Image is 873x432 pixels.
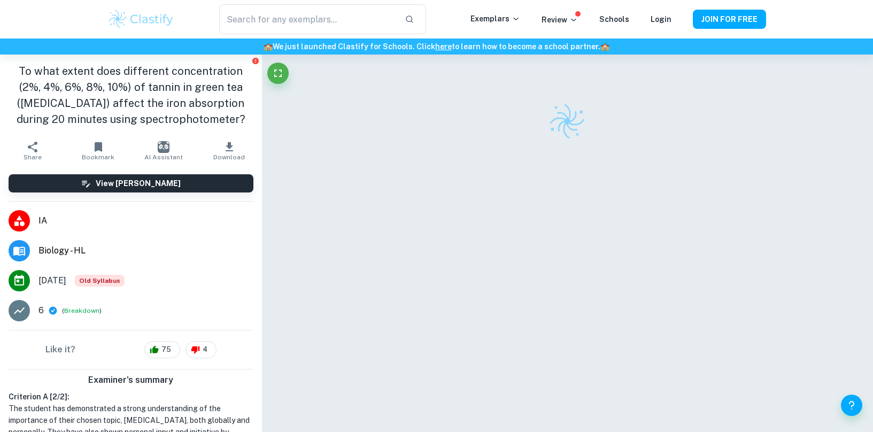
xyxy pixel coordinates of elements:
div: 75 [144,341,180,358]
button: Report issue [252,57,260,65]
img: AI Assistant [158,141,169,153]
span: ( ) [62,306,102,316]
img: Clastify logo [107,9,175,30]
p: Exemplars [470,13,520,25]
h6: Like it? [45,343,75,356]
span: Bookmark [82,153,114,161]
p: Review [542,14,578,26]
h6: Examiner's summary [4,374,258,387]
div: 4 [186,341,217,358]
h6: Criterion A [ 2 / 2 ]: [9,391,253,403]
button: View [PERSON_NAME] [9,174,253,192]
a: here [435,42,452,51]
span: [DATE] [38,274,66,287]
span: 🏫 [264,42,273,51]
span: 4 [197,344,213,355]
button: Help and Feedback [841,395,862,416]
span: Old Syllabus [75,275,125,287]
button: Fullscreen [267,63,289,84]
span: IA [38,214,253,227]
span: AI Assistant [144,153,183,161]
h1: To what extent does different concentration (2%, 4%, 6%, 8%, 10%) of tannin in green tea ([MEDICA... [9,63,253,127]
h6: View [PERSON_NAME] [96,178,181,189]
button: AI Assistant [131,136,196,166]
button: JOIN FOR FREE [693,10,766,29]
a: Login [651,15,671,24]
div: Starting from the May 2025 session, the Biology IA requirements have changed. It's OK to refer to... [75,275,125,287]
a: Schools [599,15,629,24]
span: Download [213,153,245,161]
button: Download [196,136,261,166]
span: Share [24,153,42,161]
button: Bookmark [65,136,130,166]
h6: We just launched Clastify for Schools. Click to learn how to become a school partner. [2,41,871,52]
img: Clastify logo [546,100,589,143]
input: Search for any exemplars... [219,4,396,34]
span: 🏫 [600,42,609,51]
p: 6 [38,304,44,317]
span: 75 [156,344,177,355]
button: Breakdown [64,306,99,315]
span: Biology - HL [38,244,253,257]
